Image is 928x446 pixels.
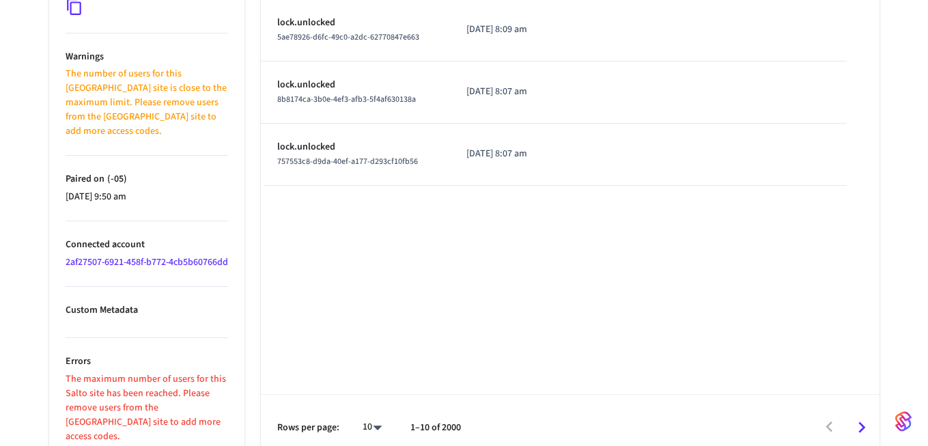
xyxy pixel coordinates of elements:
a: 2af27507-6921-458f-b772-4cb5b60766dd [66,255,228,269]
p: Rows per page: [277,421,339,435]
p: [DATE] 8:09 am [466,23,535,37]
p: lock.unlocked [277,16,434,30]
p: Paired on [66,172,228,186]
p: Errors [66,354,228,369]
img: SeamLogoGradient.69752ec5.svg [895,410,912,432]
p: Warnings [66,50,228,64]
p: lock.unlocked [277,78,434,92]
p: 1–10 of 2000 [410,421,461,435]
p: lock.unlocked [277,140,434,154]
span: 8b8174ca-3b0e-4ef3-afb3-5f4af630138a [277,94,416,105]
p: The number of users for this [GEOGRAPHIC_DATA] site is close to the maximum limit. Please remove ... [66,67,228,139]
p: Connected account [66,238,228,252]
span: 757553c8-d9da-40ef-a177-d293cf10fb56 [277,156,418,167]
p: [DATE] 8:07 am [466,85,535,99]
p: Custom Metadata [66,303,228,318]
button: Go to next page [845,411,877,443]
p: The maximum number of users for this Salto site has been reached. Please remove users from the [G... [66,372,228,444]
div: 10 [356,417,389,437]
p: [DATE] 8:07 am [466,147,535,161]
span: ( -05 ) [104,172,127,186]
span: 5ae78926-d6fc-49c0-a2dc-62770847e663 [277,31,419,43]
p: [DATE] 9:50 am [66,190,228,204]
